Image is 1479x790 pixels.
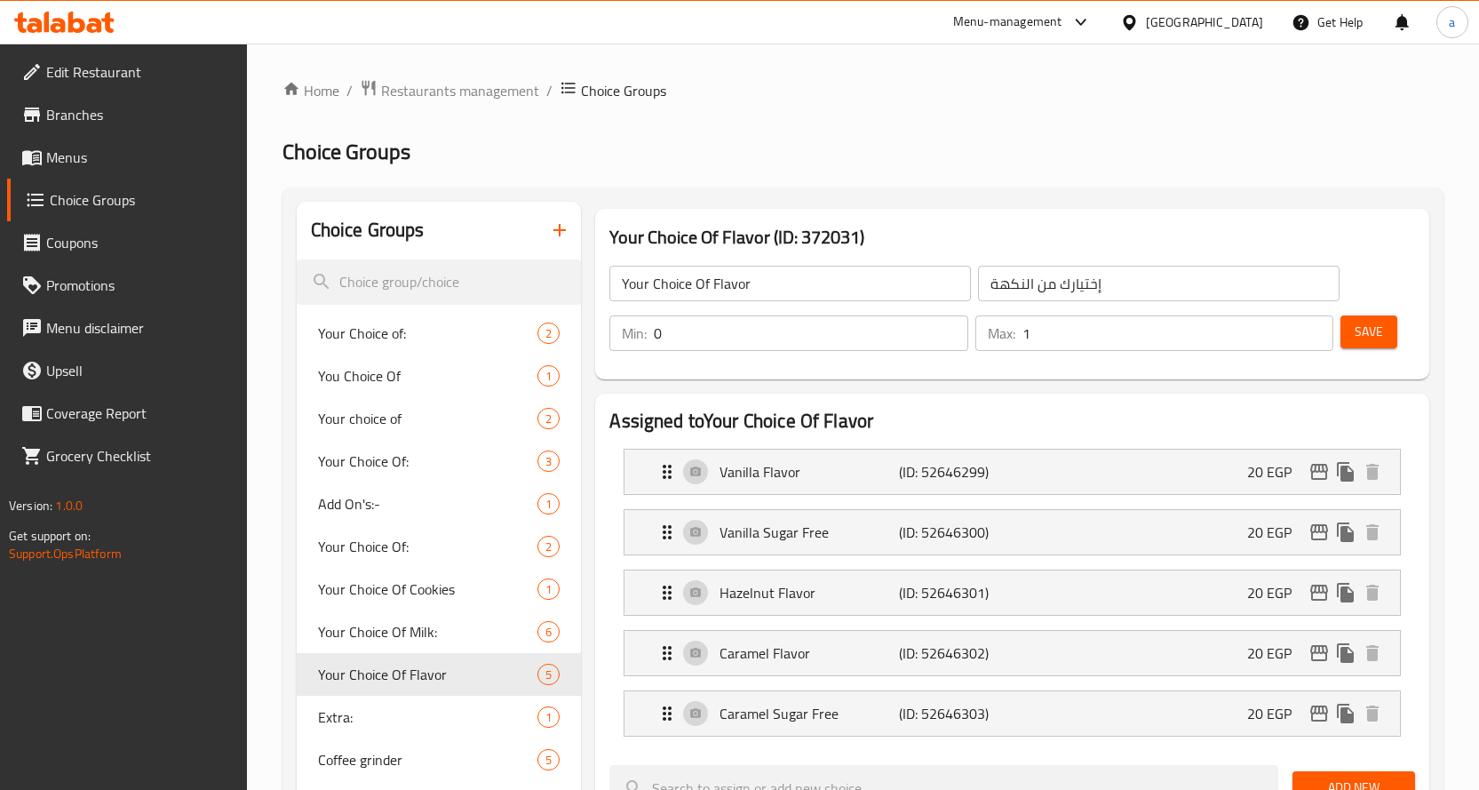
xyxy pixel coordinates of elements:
[46,147,233,168] span: Menus
[1306,579,1332,606] button: edit
[1355,321,1383,343] span: Save
[318,536,538,557] span: Your Choice Of:
[538,666,559,683] span: 5
[311,217,425,243] h2: Choice Groups
[318,408,538,429] span: Your choice of
[609,623,1415,683] li: Expand
[624,631,1400,675] div: Expand
[538,539,559,555] span: 2
[899,703,1019,724] p: (ID: 52646303)
[720,461,899,483] p: Vanilla Flavor
[9,494,52,517] span: Version:
[720,703,899,724] p: Caramel Sugar Free
[7,264,247,307] a: Promotions
[538,325,559,342] span: 2
[7,392,247,435] a: Coverage Report
[1359,519,1386,546] button: delete
[720,522,899,543] p: Vanilla Sugar Free
[538,624,559,641] span: 6
[297,696,582,738] div: Extra:1
[9,542,122,565] a: Support.OpsPlatform
[609,563,1415,623] li: Expand
[318,323,538,344] span: Your Choice of:
[537,365,560,387] div: Choices
[297,525,582,568] div: Your Choice Of:2
[537,323,560,344] div: Choices
[624,510,1400,555] div: Expand
[899,582,1019,603] p: (ID: 52646301)
[9,524,91,547] span: Get support on:
[297,653,582,696] div: Your Choice Of Flavor5
[46,360,233,381] span: Upsell
[624,450,1400,494] div: Expand
[1247,582,1306,603] p: 20 EGP
[1332,459,1359,485] button: duplicate
[537,408,560,429] div: Choices
[1359,640,1386,666] button: delete
[537,536,560,557] div: Choices
[1247,461,1306,483] p: 20 EGP
[7,136,247,179] a: Menus
[7,435,247,477] a: Grocery Checklist
[297,483,582,525] div: Add On's:-1
[297,355,582,397] div: You Choice Of1
[538,368,559,385] span: 1
[1359,579,1386,606] button: delete
[1247,642,1306,664] p: 20 EGP
[55,494,83,517] span: 1.0.0
[609,502,1415,563] li: Expand
[624,571,1400,615] div: Expand
[297,568,582,610] div: Your Choice Of Cookies1
[297,259,582,305] input: search
[609,442,1415,502] li: Expand
[538,496,559,513] span: 1
[346,80,353,101] li: /
[899,522,1019,543] p: (ID: 52646300)
[1449,12,1455,32] span: a
[7,51,247,93] a: Edit Restaurant
[46,403,233,424] span: Coverage Report
[7,349,247,392] a: Upsell
[360,79,539,102] a: Restaurants management
[318,664,538,685] span: Your Choice Of Flavor
[537,706,560,728] div: Choices
[50,189,233,211] span: Choice Groups
[581,80,666,101] span: Choice Groups
[282,132,410,172] span: Choice Groups
[1332,579,1359,606] button: duplicate
[537,579,560,600] div: Choices
[297,610,582,653] div: Your Choice Of Milk:6
[7,307,247,349] a: Menu disclaimer
[538,709,559,726] span: 1
[546,80,553,101] li: /
[899,461,1019,483] p: (ID: 52646299)
[899,642,1019,664] p: (ID: 52646302)
[7,179,247,221] a: Choice Groups
[1332,700,1359,727] button: duplicate
[46,445,233,467] span: Grocery Checklist
[381,80,539,101] span: Restaurants management
[537,621,560,642] div: Choices
[1306,519,1332,546] button: edit
[953,12,1062,33] div: Menu-management
[720,642,899,664] p: Caramel Flavor
[538,752,559,769] span: 5
[537,664,560,685] div: Choices
[1359,700,1386,727] button: delete
[609,683,1415,744] li: Expand
[1359,459,1386,485] button: delete
[538,581,559,598] span: 1
[297,312,582,355] div: Your Choice of:2
[1332,640,1359,666] button: duplicate
[318,749,538,770] span: Coffee grinder
[1146,12,1263,32] div: [GEOGRAPHIC_DATA]
[297,738,582,781] div: Coffee grinder5
[538,453,559,470] span: 3
[1340,315,1397,348] button: Save
[46,317,233,339] span: Menu disclaimer
[609,408,1415,435] h2: Assigned to Your Choice Of Flavor
[988,323,1015,344] p: Max:
[297,440,582,483] div: Your Choice Of:3
[1332,519,1359,546] button: duplicate
[537,451,560,472] div: Choices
